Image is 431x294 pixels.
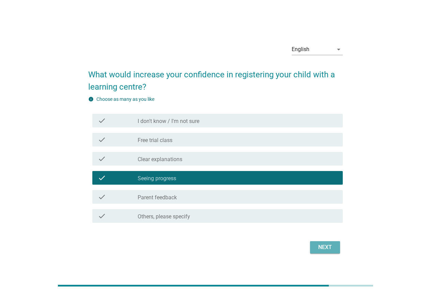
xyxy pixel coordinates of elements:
[98,117,106,125] i: check
[138,156,182,163] label: Clear explanations
[98,174,106,182] i: check
[138,213,190,220] label: Others, please specify
[292,46,309,52] div: English
[138,175,176,182] label: Seeing progress
[98,136,106,144] i: check
[138,194,177,201] label: Parent feedback
[88,96,94,102] i: info
[96,96,154,102] label: Choose as many as you like
[98,193,106,201] i: check
[98,155,106,163] i: check
[335,45,343,53] i: arrow_drop_down
[88,62,343,93] h2: What would increase your confidence in registering your child with a learning centre?
[98,212,106,220] i: check
[138,137,172,144] label: Free trial class
[315,243,335,251] div: Next
[138,118,199,125] label: I don't know / I'm not sure
[310,241,340,253] button: Next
